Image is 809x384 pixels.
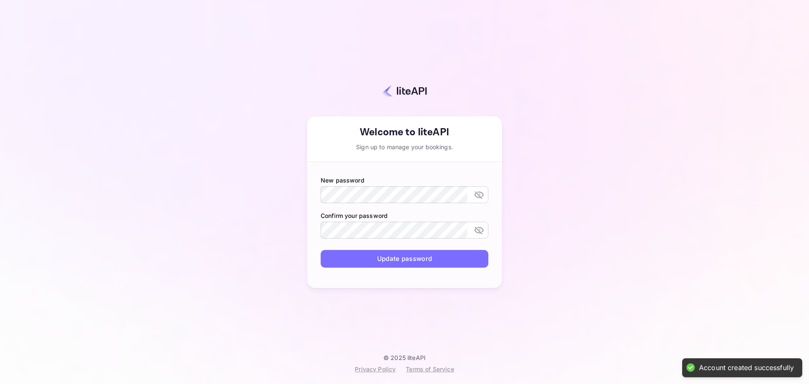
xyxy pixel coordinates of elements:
div: Sign up to manage your bookings. [307,142,502,151]
p: © 2025 liteAPI [383,354,426,361]
div: Terms of Service [406,365,454,373]
button: toggle password visibility [471,222,488,239]
div: Account created successfully [699,363,794,372]
button: Update password [321,250,488,268]
label: New password [321,176,488,185]
button: toggle password visibility [471,186,488,203]
img: liteapi [382,85,427,97]
div: Welcome to liteAPI [307,125,502,140]
div: Privacy Policy [355,365,396,373]
label: Confirm your password [321,211,488,220]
